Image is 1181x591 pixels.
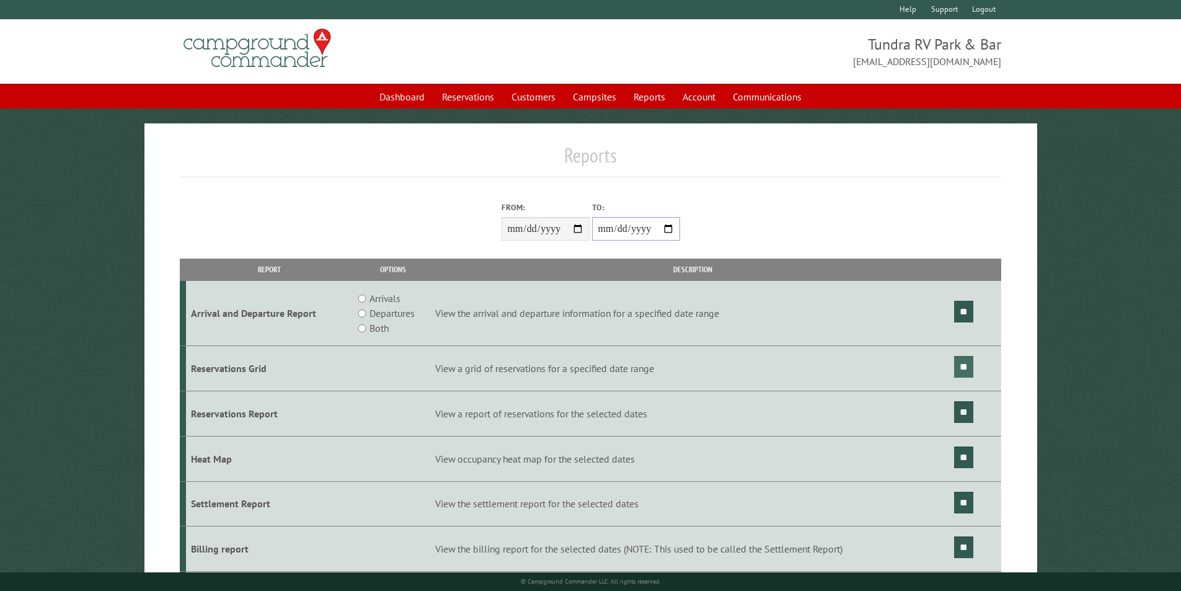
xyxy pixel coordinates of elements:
[369,321,389,335] label: Both
[433,527,952,572] td: View the billing report for the selected dates (NOTE: This used to be called the Settlement Report)
[186,281,353,346] td: Arrival and Departure Report
[352,259,433,280] th: Options
[369,291,400,306] label: Arrivals
[675,85,723,109] a: Account
[502,202,590,213] label: From:
[186,481,353,527] td: Settlement Report
[186,259,353,280] th: Report
[372,85,432,109] a: Dashboard
[186,527,353,572] td: Billing report
[369,306,415,321] label: Departures
[433,281,952,346] td: View the arrival and departure information for a specified date range
[180,143,1002,177] h1: Reports
[186,436,353,481] td: Heat Map
[565,85,624,109] a: Campsites
[180,24,335,73] img: Campground Commander
[433,259,952,280] th: Description
[186,346,353,391] td: Reservations Grid
[725,85,809,109] a: Communications
[592,202,680,213] label: To:
[626,85,673,109] a: Reports
[591,34,1002,69] span: Tundra RV Park & Bar [EMAIL_ADDRESS][DOMAIN_NAME]
[433,346,952,391] td: View a grid of reservations for a specified date range
[433,391,952,436] td: View a report of reservations for the selected dates
[186,391,353,436] td: Reservations Report
[433,481,952,527] td: View the settlement report for the selected dates
[504,85,563,109] a: Customers
[521,577,661,585] small: © Campground Commander LLC. All rights reserved.
[433,436,952,481] td: View occupancy heat map for the selected dates
[435,85,502,109] a: Reservations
